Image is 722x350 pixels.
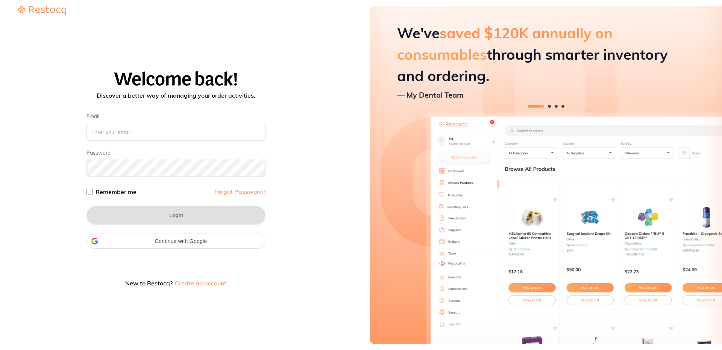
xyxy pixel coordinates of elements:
img: Restocq preview [370,6,722,344]
p: New to Restocq? [86,280,265,286]
label: Remember me [96,189,137,195]
span: Continue with Google [101,238,261,244]
a: Forgot Password? [214,189,265,195]
h1: Welcome back! [9,69,343,89]
aside: Hero [370,6,722,344]
input: Enter your email [86,123,265,141]
p: Discover a better way of managing your order activities. [9,92,343,98]
label: Email [86,113,265,120]
button: Login [86,206,265,224]
img: Restocq [18,6,66,15]
label: Password [86,150,111,156]
button: Create an account [174,280,227,286]
div: Continue with Google [86,234,265,249]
